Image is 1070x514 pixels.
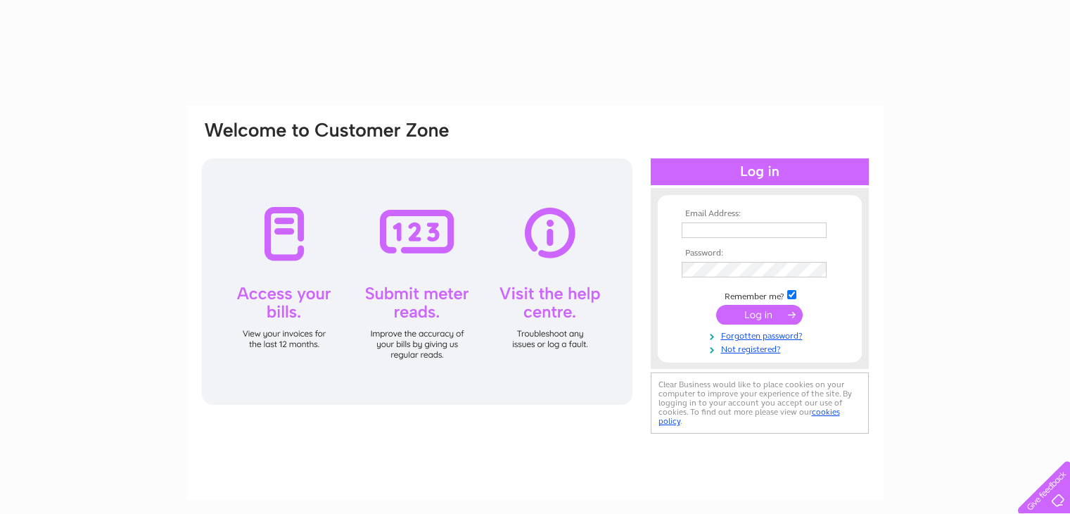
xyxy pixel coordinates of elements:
td: Remember me? [678,288,841,302]
a: cookies policy [658,407,840,426]
div: Clear Business would like to place cookies on your computer to improve your experience of the sit... [651,372,869,434]
a: Not registered? [682,341,841,355]
input: Submit [716,305,803,325]
th: Email Address: [678,209,841,219]
th: Password: [678,249,841,258]
a: Forgotten password? [682,328,841,341]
